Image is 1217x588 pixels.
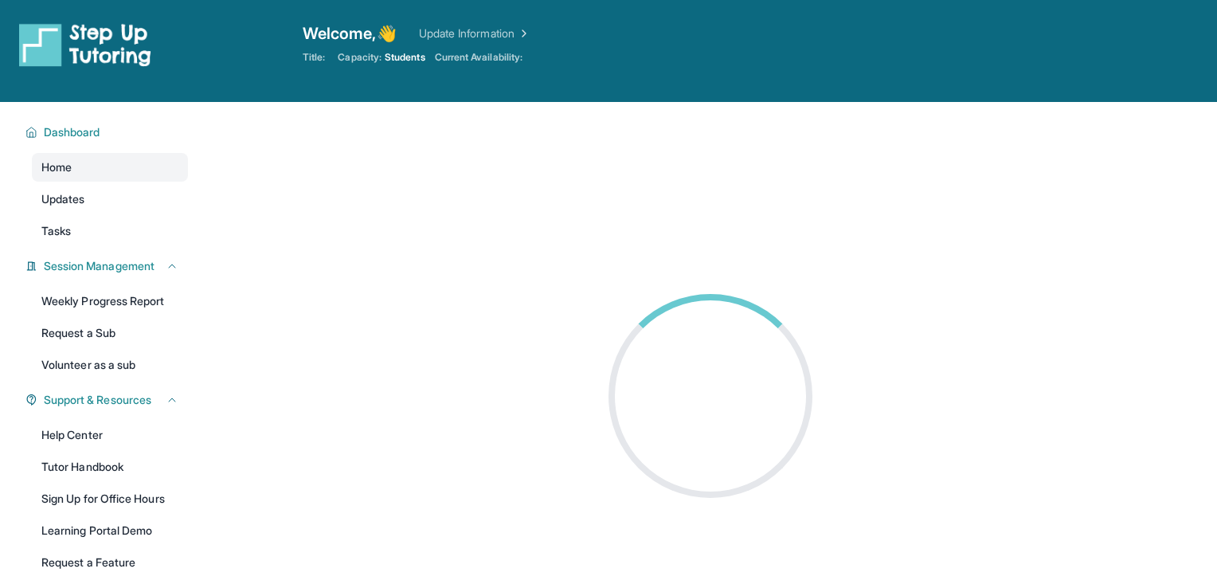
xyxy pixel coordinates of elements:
a: Tutor Handbook [32,453,188,481]
a: Learning Portal Demo [32,516,188,545]
a: Update Information [419,25,530,41]
span: Capacity: [338,51,382,64]
a: Request a Sub [32,319,188,347]
img: logo [19,22,151,67]
span: Dashboard [44,124,100,140]
span: Updates [41,191,85,207]
span: Support & Resources [44,392,151,408]
a: Updates [32,185,188,214]
span: Tasks [41,223,71,239]
a: Weekly Progress Report [32,287,188,316]
span: Welcome, 👋 [303,22,397,45]
a: Request a Feature [32,548,188,577]
a: Volunteer as a sub [32,351,188,379]
span: Current Availability: [435,51,522,64]
img: Chevron Right [515,25,530,41]
span: Title: [303,51,325,64]
span: Session Management [44,258,155,274]
button: Dashboard [37,124,178,140]
a: Help Center [32,421,188,449]
a: Tasks [32,217,188,245]
button: Support & Resources [37,392,178,408]
a: Sign Up for Office Hours [32,484,188,513]
a: Home [32,153,188,182]
span: Home [41,159,72,175]
span: Students [385,51,425,64]
button: Session Management [37,258,178,274]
